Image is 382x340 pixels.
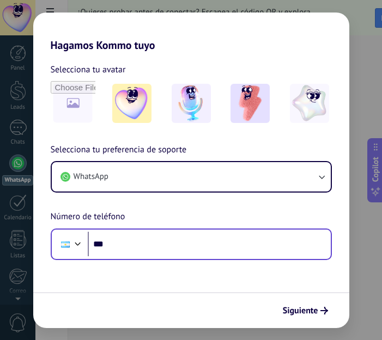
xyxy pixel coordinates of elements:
[74,171,108,182] span: WhatsApp
[172,84,211,123] img: -2.jpeg
[55,233,76,256] div: Argentina: + 54
[278,301,333,320] button: Siguiente
[231,84,270,123] img: -3.jpeg
[51,143,187,157] span: Selecciona tu preferencia de soporte
[283,307,318,314] span: Siguiente
[51,210,125,224] span: Número de teléfono
[33,13,349,52] h2: Hagamos Kommo tuyo
[290,84,329,123] img: -4.jpeg
[51,63,126,77] span: Selecciona tu avatar
[52,162,331,191] button: WhatsApp
[112,84,151,123] img: -1.jpeg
